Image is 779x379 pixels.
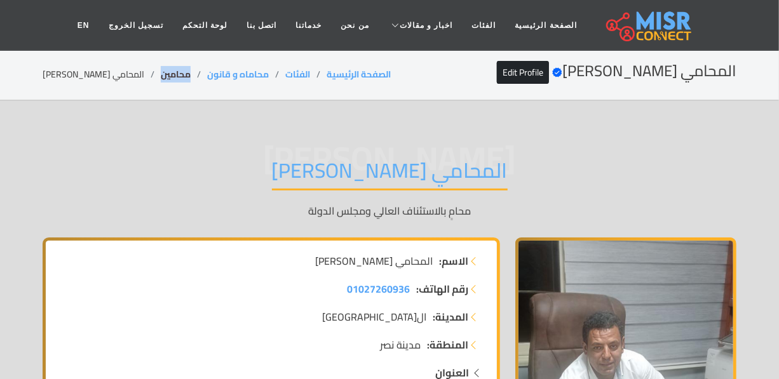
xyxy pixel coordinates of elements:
[287,13,332,37] a: خدماتنا
[322,309,426,324] span: ال[GEOGRAPHIC_DATA]
[272,158,508,190] h1: المحامي [PERSON_NAME]
[207,66,269,83] a: محاماه و قانون
[463,13,506,37] a: الفئات
[99,13,173,37] a: تسجيل الخروج
[347,279,410,298] span: 01027260936
[332,13,379,37] a: من نحن
[506,13,586,37] a: الصفحة الرئيسية
[552,67,562,77] svg: Verified account
[43,68,161,81] li: المحامي [PERSON_NAME]
[427,337,468,352] strong: المنطقة:
[416,281,468,296] strong: رقم الهاتف:
[173,13,237,37] a: لوحة التحكم
[606,10,691,41] img: main.misr_connect
[497,61,549,84] a: Edit Profile
[285,66,310,83] a: الفئات
[400,20,453,31] span: اخبار و مقالات
[68,13,99,37] a: EN
[315,253,433,269] span: المحامي [PERSON_NAME]
[327,66,391,83] a: الصفحة الرئيسية
[237,13,286,37] a: اتصل بنا
[161,66,191,83] a: محامين
[433,309,468,324] strong: المدينة:
[497,62,736,81] h2: المحامي [PERSON_NAME]
[379,13,463,37] a: اخبار و مقالات
[380,337,421,352] span: مدينة نصر
[439,253,468,269] strong: الاسم:
[347,281,410,296] a: 01027260936
[43,203,736,218] p: محامٍ بالاستئناف العالي ومجلس الدولة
